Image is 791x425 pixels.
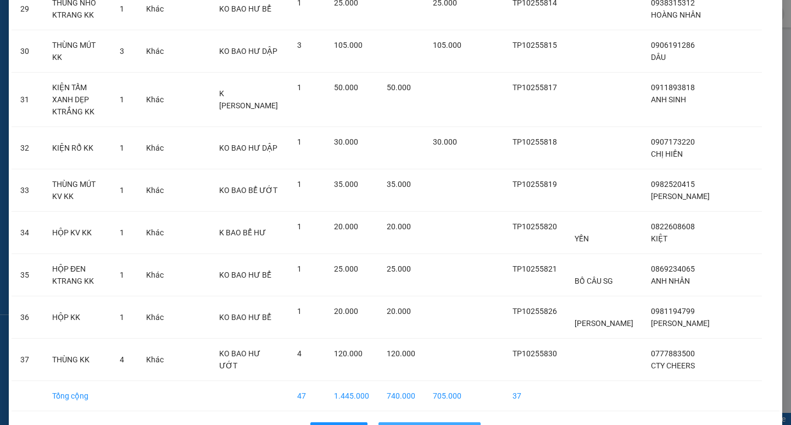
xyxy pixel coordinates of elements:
[651,222,695,231] span: 0822608608
[387,222,411,231] span: 20.000
[219,349,260,370] span: KO BAO HƯ ƯỚT
[137,169,172,212] td: Khác
[43,127,111,169] td: KIỆN RỔ KK
[334,137,358,146] span: 30.000
[325,381,378,411] td: 1.445.000
[334,41,363,49] span: 105.000
[43,296,111,339] td: HỘP KK
[12,127,43,169] td: 32
[120,143,124,152] span: 1
[120,271,124,279] span: 1
[513,137,557,146] span: TP10255818
[297,180,302,189] span: 1
[378,381,424,411] td: 740.000
[334,222,358,231] span: 20.000
[651,307,695,316] span: 0981194799
[651,234,667,243] span: KIỆT
[137,254,172,296] td: Khác
[297,41,302,49] span: 3
[120,95,124,104] span: 1
[575,319,633,328] span: [PERSON_NAME]
[4,32,29,42] span: nhung
[120,186,124,195] span: 1
[137,30,172,73] td: Khác
[334,180,358,189] span: 35.000
[513,83,557,92] span: TP10255817
[12,212,43,254] td: 34
[651,83,695,92] span: 0911893818
[651,53,666,62] span: DÂU
[513,307,557,316] span: TP10255826
[513,180,557,189] span: TP10255819
[334,307,358,316] span: 20.000
[651,361,695,370] span: CTY CHEERS
[297,349,302,358] span: 4
[219,143,277,152] span: KO BAO HƯ DẬP
[297,137,302,146] span: 1
[651,349,695,358] span: 0777883500
[37,6,127,16] strong: BIÊN NHẬN GỬI HÀNG
[651,41,695,49] span: 0906191286
[575,234,589,243] span: YẾN
[43,254,111,296] td: HỘP ĐEN KTRANG KK
[12,339,43,381] td: 37
[12,296,43,339] td: 36
[12,30,43,73] td: 30
[651,264,695,273] span: 0869234065
[59,70,74,80] span: hào
[219,89,278,110] span: K [PERSON_NAME]
[120,313,124,322] span: 1
[120,4,124,13] span: 1
[4,70,74,80] span: 0932800176 -
[4,82,26,92] span: GIAO:
[387,180,411,189] span: 35.000
[43,30,111,73] td: THÙNG MÚT KK
[137,127,172,169] td: Khác
[43,339,111,381] td: THÙNG KK
[219,4,271,13] span: KO BAO HƯ BỂ
[219,47,277,56] span: KO BAO HƯ DẬP
[513,222,557,231] span: TP10255820
[12,73,43,127] td: 31
[120,355,124,364] span: 4
[334,83,358,92] span: 50.000
[12,254,43,296] td: 35
[297,307,302,316] span: 1
[575,277,613,285] span: BỒ CÂU SG
[651,180,695,189] span: 0982520415
[297,222,302,231] span: 1
[334,349,363,358] span: 120.000
[651,95,686,104] span: ANH SINH
[288,381,325,411] td: 47
[219,186,277,195] span: KO BAO BỂ ƯỚT
[651,277,690,285] span: ANH NHÂN
[4,47,110,68] span: VP [PERSON_NAME] ([GEOGRAPHIC_DATA])
[137,339,172,381] td: Khác
[513,41,557,49] span: TP10255815
[43,73,111,127] td: KIỆN TẤM XANH DẸP KTRẮNG KK
[219,313,271,322] span: KO BAO HƯ BỂ
[4,21,137,42] span: VP [PERSON_NAME] (Hàng) -
[387,83,411,92] span: 50.000
[387,349,415,358] span: 120.000
[43,169,111,212] td: THÙNG MÚT KV KK
[137,73,172,127] td: Khác
[513,349,557,358] span: TP10255830
[43,212,111,254] td: HỘP KV KK
[651,150,683,158] span: CHỊ HIỀN
[137,296,172,339] td: Khác
[651,10,701,19] span: HOÀNG NHÂN
[43,381,111,411] td: Tổng cộng
[387,307,411,316] span: 20.000
[433,137,457,146] span: 30.000
[513,264,557,273] span: TP10255821
[219,271,271,279] span: KO BAO HƯ BỂ
[651,137,695,146] span: 0907173220
[297,83,302,92] span: 1
[424,381,470,411] td: 705.000
[137,212,172,254] td: Khác
[4,21,160,42] p: GỬI:
[387,264,411,273] span: 25.000
[120,228,124,237] span: 1
[12,169,43,212] td: 33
